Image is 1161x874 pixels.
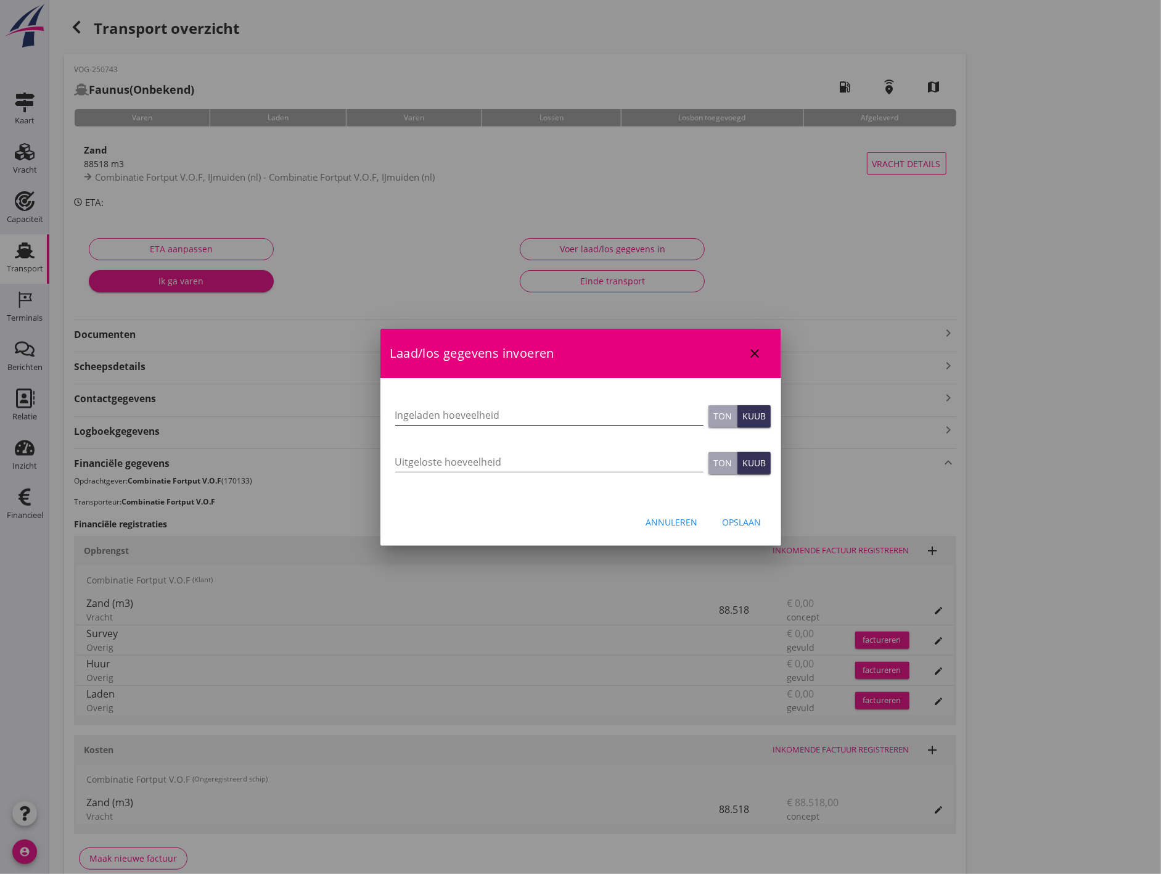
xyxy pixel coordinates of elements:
button: Opslaan [713,511,771,534]
input: Uitgeloste hoeveelheid [395,452,704,472]
div: Ton [713,410,732,423]
div: Opslaan [723,516,761,529]
button: Kuub [737,452,771,474]
div: Ton [713,456,732,469]
div: Kuub [742,456,766,469]
button: Ton [708,452,737,474]
input: Ingeladen hoeveelheid [395,405,704,425]
div: Annuleren [646,516,698,529]
button: Annuleren [636,511,708,534]
i: close [748,346,763,361]
div: Kuub [742,410,766,423]
button: Kuub [737,405,771,427]
button: Ton [708,405,737,427]
div: Laad/los gegevens invoeren [380,329,781,378]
